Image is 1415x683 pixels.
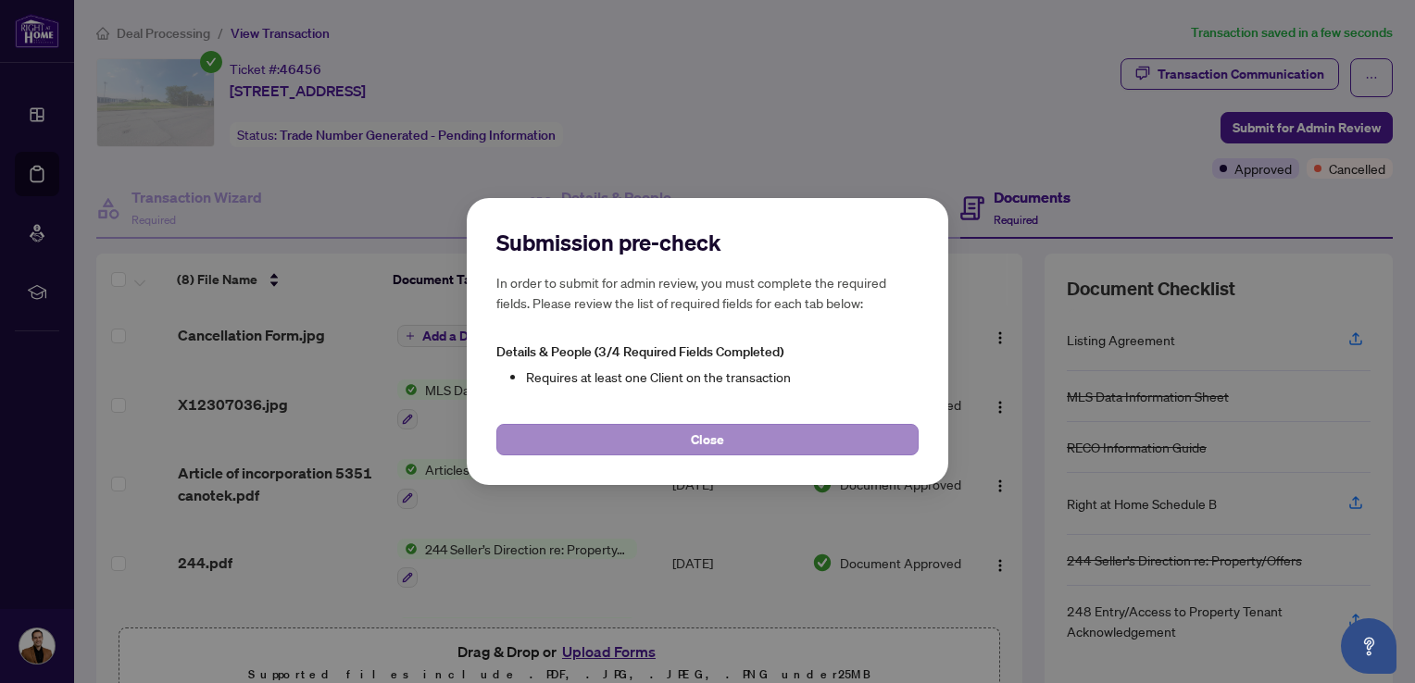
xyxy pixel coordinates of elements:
button: Open asap [1341,618,1396,674]
button: Close [496,424,919,455]
span: Details & People (3/4 Required Fields Completed) [496,343,783,360]
span: Close [691,425,724,454]
h2: Submission pre-check [496,228,919,257]
h5: In order to submit for admin review, you must complete the required fields. Please review the lis... [496,272,919,313]
li: Requires at least one Client on the transaction [526,366,919,387]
